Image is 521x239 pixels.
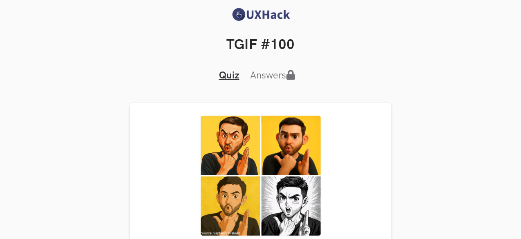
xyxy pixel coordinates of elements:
[199,54,322,83] ul: Tabs Interface
[199,114,322,237] img: Tgif banner
[13,37,508,54] h2: TGIF #100
[230,7,291,22] img: UXHack
[219,69,239,81] a: Quiz
[248,69,302,82] button: Answers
